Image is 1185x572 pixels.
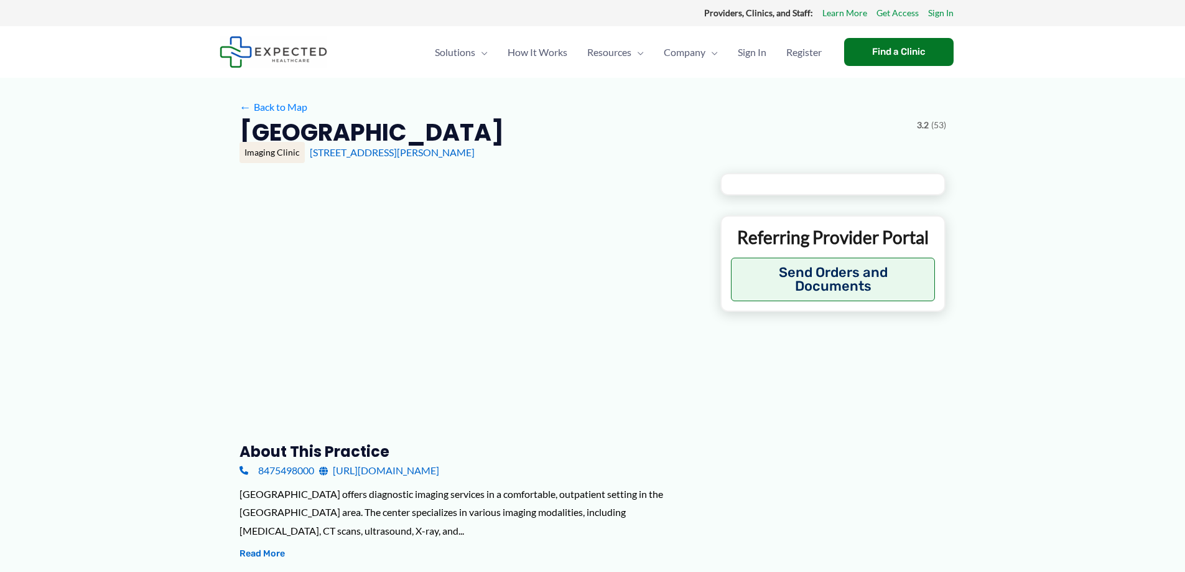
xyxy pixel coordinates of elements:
a: [STREET_ADDRESS][PERSON_NAME] [310,146,475,158]
h3: About this practice [239,442,700,461]
a: Find a Clinic [844,38,954,66]
span: Resources [587,30,631,74]
h2: [GEOGRAPHIC_DATA] [239,117,504,148]
span: Solutions [435,30,475,74]
strong: Providers, Clinics, and Staff: [704,7,813,18]
span: (53) [931,117,946,133]
img: Expected Healthcare Logo - side, dark font, small [220,36,327,68]
a: CompanyMenu Toggle [654,30,728,74]
button: Send Orders and Documents [731,258,936,301]
a: How It Works [498,30,577,74]
span: 3.2 [917,117,929,133]
span: Register [786,30,822,74]
span: Menu Toggle [475,30,488,74]
div: Imaging Clinic [239,142,305,163]
a: Sign In [728,30,776,74]
a: 8475498000 [239,461,314,480]
a: ←Back to Map [239,98,307,116]
span: Menu Toggle [631,30,644,74]
a: ResourcesMenu Toggle [577,30,654,74]
a: Register [776,30,832,74]
span: Menu Toggle [705,30,718,74]
a: Get Access [876,5,919,21]
a: Learn More [822,5,867,21]
p: Referring Provider Portal [731,226,936,248]
span: Company [664,30,705,74]
span: How It Works [508,30,567,74]
a: Sign In [928,5,954,21]
span: Sign In [738,30,766,74]
a: SolutionsMenu Toggle [425,30,498,74]
a: [URL][DOMAIN_NAME] [319,461,439,480]
div: [GEOGRAPHIC_DATA] offers diagnostic imaging services in a comfortable, outpatient setting in the ... [239,485,700,540]
button: Read More [239,546,285,561]
nav: Primary Site Navigation [425,30,832,74]
span: ← [239,101,251,113]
